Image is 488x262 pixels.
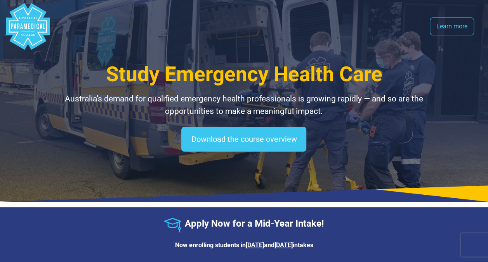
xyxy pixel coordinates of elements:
strong: Now enrolling students in and intakes [175,241,313,249]
u: [DATE] [245,241,264,249]
u: [DATE] [274,241,292,249]
a: Download the course overview [181,127,306,152]
span: Study Emergency Health Care [106,62,382,86]
h1: Study Emergency Health Care [12,28,129,58]
p: Australia’s demand for qualified emergency health professionals is growing rapidly — and so are t... [40,93,447,117]
strong: Apply Now for a Mid-Year Intake! [184,218,324,229]
a: Learn more [430,17,474,35]
div: Australian Paramedical College [5,3,51,50]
